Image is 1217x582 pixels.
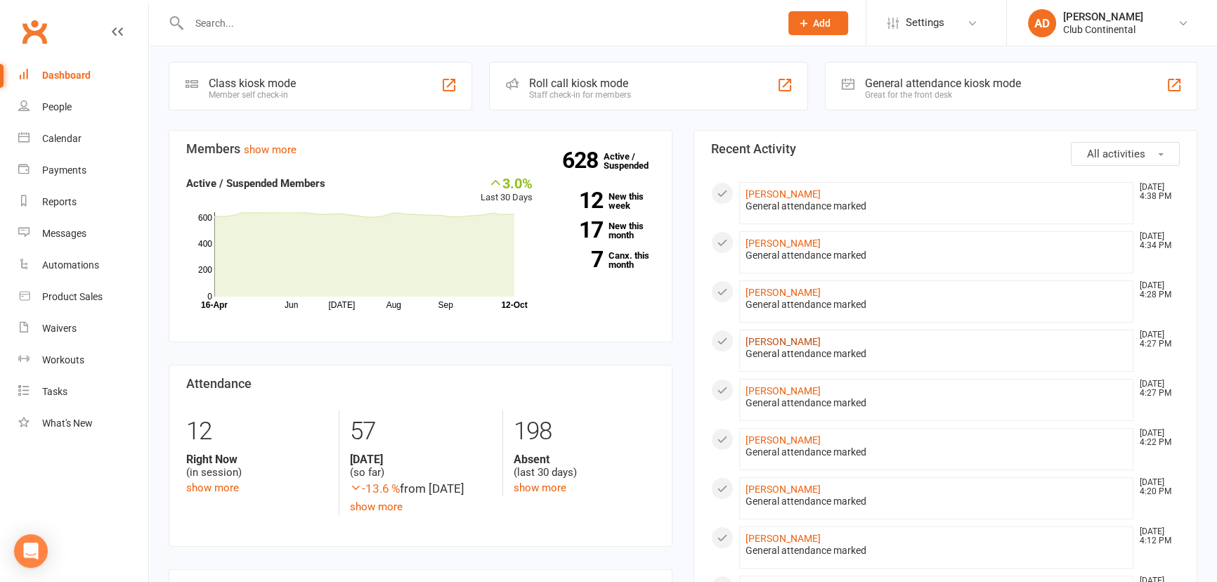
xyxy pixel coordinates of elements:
div: Tasks [42,386,67,397]
time: [DATE] 4:27 PM [1133,330,1179,349]
a: Waivers [18,313,148,344]
strong: 628 [562,150,604,171]
span: -13.6 % [350,481,400,496]
time: [DATE] 4:22 PM [1133,429,1179,447]
div: Reports [42,196,77,207]
span: Add [813,18,831,29]
div: Club Continental [1063,23,1143,36]
a: Workouts [18,344,148,376]
strong: Active / Suspended Members [186,177,325,190]
div: 57 [350,410,491,453]
div: 198 [514,410,655,453]
button: All activities [1071,142,1180,166]
div: Waivers [42,323,77,334]
div: General attendance marked [746,545,1127,557]
div: General attendance marked [746,348,1127,360]
div: People [42,101,72,112]
a: What's New [18,408,148,439]
a: [PERSON_NAME] [746,434,821,446]
div: General attendance kiosk mode [865,77,1021,90]
strong: 7 [554,249,603,270]
div: Calendar [42,133,82,144]
div: (last 30 days) [514,453,655,479]
div: Roll call kiosk mode [529,77,631,90]
a: People [18,91,148,123]
strong: 12 [554,190,603,211]
strong: Absent [514,453,655,466]
a: Messages [18,218,148,250]
a: Payments [18,155,148,186]
a: [PERSON_NAME] [746,287,821,298]
div: General attendance marked [746,397,1127,409]
a: Product Sales [18,281,148,313]
div: General attendance marked [746,446,1127,458]
button: Add [788,11,848,35]
time: [DATE] 4:38 PM [1133,183,1179,201]
div: Workouts [42,354,84,366]
div: Member self check-in [209,90,296,100]
time: [DATE] 4:34 PM [1133,232,1179,250]
strong: Right Now [186,453,328,466]
a: [PERSON_NAME] [746,238,821,249]
a: Clubworx [17,14,52,49]
a: [PERSON_NAME] [746,336,821,347]
div: Payments [42,164,86,176]
time: [DATE] 4:12 PM [1133,527,1179,545]
h3: Members [186,142,655,156]
div: 3.0% [481,175,533,190]
time: [DATE] 4:28 PM [1133,281,1179,299]
h3: Attendance [186,377,655,391]
time: [DATE] 4:20 PM [1133,478,1179,496]
a: 17New this month [554,221,655,240]
div: Class kiosk mode [209,77,296,90]
a: show more [514,481,566,494]
a: Automations [18,250,148,281]
strong: 17 [554,219,603,240]
span: All activities [1087,148,1145,160]
a: Reports [18,186,148,218]
strong: [DATE] [350,453,491,466]
div: (so far) [350,453,491,479]
a: show more [350,500,403,513]
div: from [DATE] [350,479,491,498]
div: General attendance marked [746,299,1127,311]
div: General attendance marked [746,200,1127,212]
div: Staff check-in for members [529,90,631,100]
div: General attendance marked [746,496,1127,507]
input: Search... [185,13,770,33]
div: Messages [42,228,86,239]
div: Open Intercom Messenger [14,534,48,568]
div: (in session) [186,453,328,479]
a: [PERSON_NAME] [746,385,821,396]
a: show more [186,481,239,494]
div: Product Sales [42,291,103,302]
h3: Recent Activity [711,142,1180,156]
a: Tasks [18,376,148,408]
div: What's New [42,418,93,429]
a: show more [244,143,297,156]
a: [PERSON_NAME] [746,188,821,200]
a: [PERSON_NAME] [746,533,821,544]
span: Settings [906,7,944,39]
div: General attendance marked [746,250,1127,261]
time: [DATE] 4:27 PM [1133,380,1179,398]
div: 12 [186,410,328,453]
a: 7Canx. this month [554,251,655,269]
div: AD [1028,9,1056,37]
a: Calendar [18,123,148,155]
a: 12New this week [554,192,655,210]
div: Great for the front desk [865,90,1021,100]
div: Last 30 Days [481,175,533,205]
a: [PERSON_NAME] [746,484,821,495]
a: 628Active / Suspended [604,141,665,181]
a: Dashboard [18,60,148,91]
div: Dashboard [42,70,91,81]
div: Automations [42,259,99,271]
div: [PERSON_NAME] [1063,11,1143,23]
